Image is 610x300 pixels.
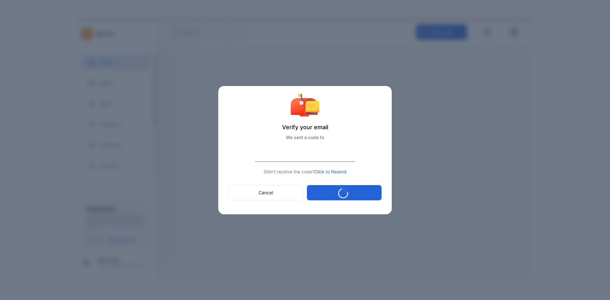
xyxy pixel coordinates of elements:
[314,169,347,174] span: Click to Resend
[228,134,382,141] p: We sent a code to
[228,168,382,175] p: Didn’t receive the code?
[228,123,382,131] p: Verify your email
[228,185,303,200] button: Cancel
[291,94,319,117] img: verify account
